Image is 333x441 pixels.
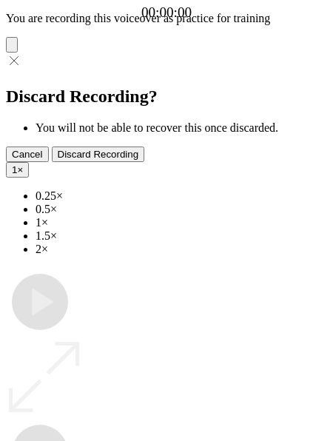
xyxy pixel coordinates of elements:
li: 1× [36,216,327,229]
a: 00:00:00 [141,4,192,21]
button: Cancel [6,147,49,162]
p: You are recording this voiceover as practice for training [6,12,327,25]
li: 1.5× [36,229,327,243]
li: You will not be able to recover this once discarded. [36,121,327,135]
li: 2× [36,243,327,256]
li: 0.25× [36,189,327,203]
button: Discard Recording [52,147,145,162]
h2: Discard Recording? [6,87,327,107]
li: 0.5× [36,203,327,216]
button: 1× [6,162,29,178]
span: 1 [12,164,17,175]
